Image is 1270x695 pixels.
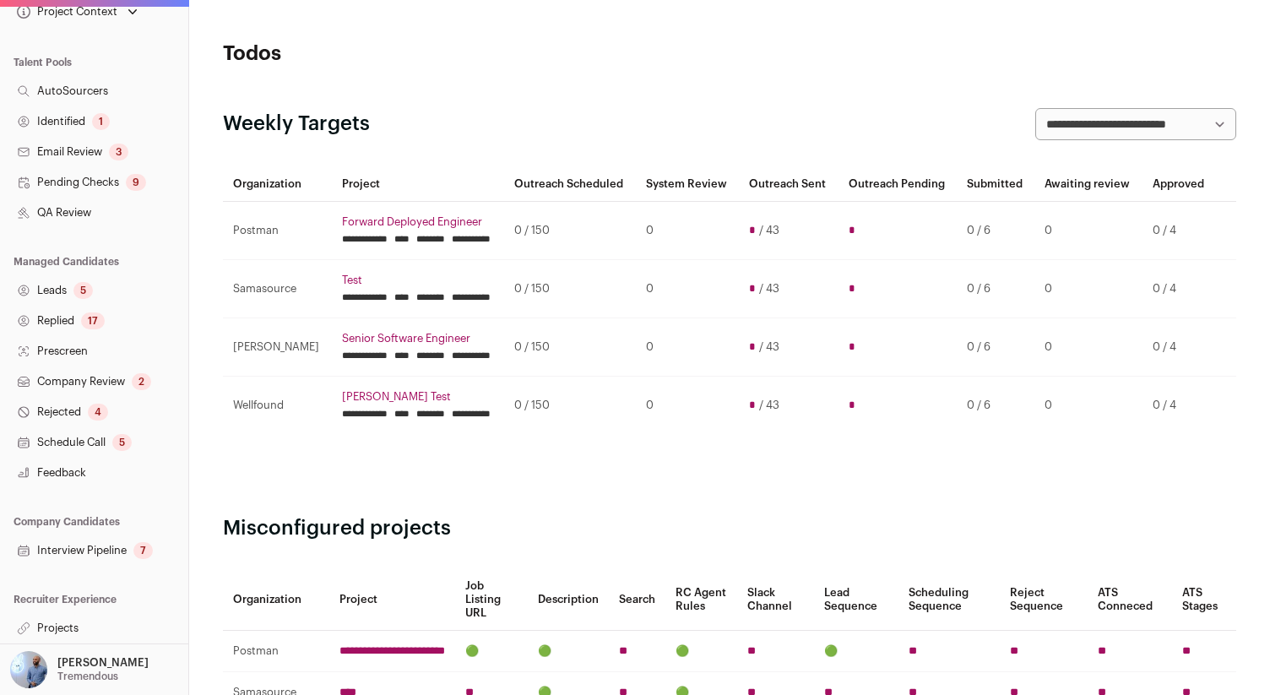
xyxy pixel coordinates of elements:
[759,224,779,237] span: / 43
[898,569,1000,631] th: Scheduling Sequence
[342,390,494,404] a: [PERSON_NAME] Test
[223,377,332,435] td: Wellfound
[10,651,47,688] img: 97332-medium_jpg
[132,373,151,390] div: 2
[814,631,898,672] td: 🟢
[609,569,665,631] th: Search
[1000,569,1088,631] th: Reject Sequence
[739,167,838,202] th: Outreach Sent
[455,631,528,672] td: 🟢
[636,318,739,377] td: 0
[1034,260,1142,318] td: 0
[342,215,494,229] a: Forward Deployed Engineer
[73,282,93,299] div: 5
[109,144,128,160] div: 3
[81,312,105,329] div: 17
[504,318,636,377] td: 0 / 150
[759,282,779,296] span: / 43
[1142,202,1216,260] td: 0 / 4
[1034,167,1142,202] th: Awaiting review
[1034,318,1142,377] td: 0
[636,167,739,202] th: System Review
[223,569,329,631] th: Organization
[504,167,636,202] th: Outreach Scheduled
[636,202,739,260] td: 0
[665,631,737,672] td: 🟢
[57,656,149,670] p: [PERSON_NAME]
[504,202,636,260] td: 0 / 150
[223,167,332,202] th: Organization
[957,260,1034,318] td: 0 / 6
[112,434,132,451] div: 5
[1142,167,1216,202] th: Approved
[342,274,494,287] a: Test
[759,340,779,354] span: / 43
[1142,377,1216,435] td: 0 / 4
[1088,569,1171,631] th: ATS Conneced
[636,377,739,435] td: 0
[1142,318,1216,377] td: 0 / 4
[7,651,152,688] button: Open dropdown
[636,260,739,318] td: 0
[528,631,609,672] td: 🟢
[223,111,370,138] h2: Weekly Targets
[665,569,737,631] th: RC Agent Rules
[957,377,1034,435] td: 0 / 6
[223,260,332,318] td: Samasource
[957,202,1034,260] td: 0 / 6
[1142,260,1216,318] td: 0 / 4
[504,377,636,435] td: 0 / 150
[223,202,332,260] td: Postman
[759,399,779,412] span: / 43
[223,631,329,672] td: Postman
[839,167,958,202] th: Outreach Pending
[223,515,1236,542] h2: Misconfigured projects
[1034,377,1142,435] td: 0
[88,404,108,421] div: 4
[1034,202,1142,260] td: 0
[455,569,528,631] th: Job Listing URL
[504,260,636,318] td: 0 / 150
[126,174,146,191] div: 9
[329,569,455,631] th: Project
[737,569,814,631] th: Slack Channel
[92,113,110,130] div: 1
[14,5,117,19] div: Project Context
[332,167,504,202] th: Project
[528,569,609,631] th: Description
[1172,569,1236,631] th: ATS Stages
[223,41,561,68] h1: Todos
[957,318,1034,377] td: 0 / 6
[223,318,332,377] td: [PERSON_NAME]
[814,569,898,631] th: Lead Sequence
[133,542,153,559] div: 7
[342,332,494,345] a: Senior Software Engineer
[57,670,118,683] p: Tremendous
[957,167,1034,202] th: Submitted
